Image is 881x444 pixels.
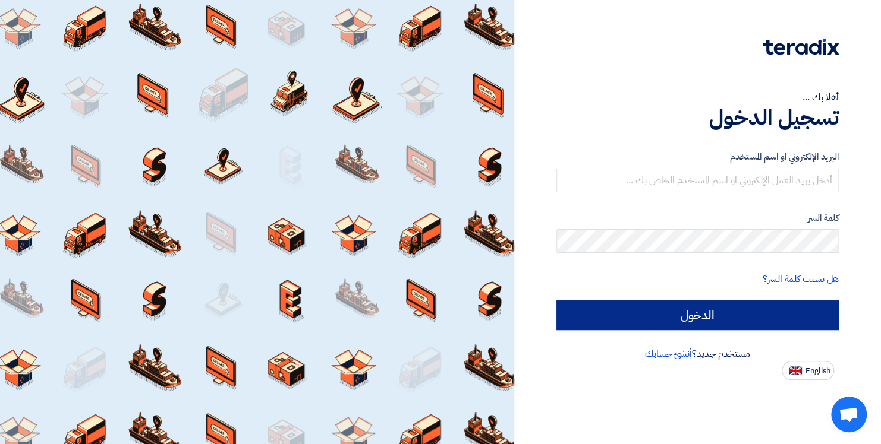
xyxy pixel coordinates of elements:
span: English [806,367,830,375]
img: en-US.png [789,366,802,375]
button: English [782,361,834,380]
label: كلمة السر [556,211,839,225]
h1: تسجيل الدخول [556,104,839,131]
input: الدخول [556,300,839,330]
input: أدخل بريد العمل الإلكتروني او اسم المستخدم الخاص بك ... [556,169,839,192]
div: مستخدم جديد؟ [556,347,839,361]
label: البريد الإلكتروني او اسم المستخدم [556,150,839,164]
a: أنشئ حسابك [645,347,692,361]
a: هل نسيت كلمة السر؟ [763,272,839,286]
div: Open chat [831,397,867,432]
img: Teradix logo [763,39,839,55]
div: أهلا بك ... [556,90,839,104]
